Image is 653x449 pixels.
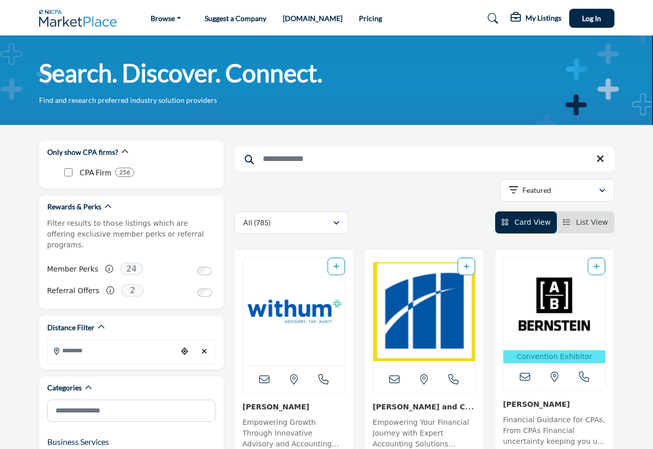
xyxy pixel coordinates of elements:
[47,400,215,422] input: Search Category
[197,340,212,363] div: Clear search location
[576,218,608,226] span: List View
[500,179,614,202] button: Featured
[47,282,100,300] label: Referral Offers
[197,289,212,297] input: Switch to Referral Offers
[121,284,144,297] span: 2
[47,147,118,157] h2: Only show CPA firms?
[47,322,95,333] h2: Distance Filter
[501,218,551,226] a: View Card
[569,9,614,28] button: Log In
[243,401,346,412] h3: Withum
[197,267,212,275] input: Switch to Member Perks
[64,168,72,176] input: CPA Firm checkbox
[39,95,217,105] p: Find and research preferred industry solution providers
[373,401,476,412] h3: Magone and Company, PC
[503,258,605,350] img: Bernstein
[511,12,561,25] div: My Listings
[47,436,109,448] button: Business Services
[373,258,475,366] a: Open Listing in new tab
[514,218,550,226] span: Card View
[243,403,310,411] a: [PERSON_NAME]
[243,258,345,366] a: Open Listing in new tab
[503,399,606,409] h3: Bernstein
[525,13,561,23] h5: My Listings
[557,211,614,234] li: List View
[478,10,505,27] a: Search
[503,415,606,449] p: Financial Guidance for CPAs, From CPAs Financial uncertainty keeping you up at night? [PERSON_NAM...
[495,211,557,234] li: Card View
[205,14,266,23] a: Suggest a Company
[39,57,322,89] h1: Search. Discover. Connect.
[47,202,101,212] h2: Rewards & Perks
[234,147,614,171] input: Search Keyword
[359,14,382,23] a: Pricing
[47,260,99,278] label: Member Perks
[463,262,469,271] a: Add To List
[582,14,601,23] span: Log In
[80,167,111,178] p: CPA Firm: CPA Firm
[243,218,270,228] p: All (785)
[563,218,608,226] a: View List
[283,14,342,23] a: [DOMAIN_NAME]
[505,351,603,362] p: Convention Exhibitor
[47,383,82,393] h2: Categories
[593,262,600,271] a: Add To List
[115,168,134,177] div: 256 Results For CPA Firm
[47,218,215,250] p: Filter results to those listings which are offering exclusive member perks or referral programs.
[48,340,177,361] input: Search Location
[177,340,192,363] div: Choose your current location
[503,400,570,408] a: [PERSON_NAME]
[503,258,605,363] a: Open Listing in new tab
[522,185,551,195] p: Featured
[119,169,130,176] b: 256
[234,211,349,234] button: All (785)
[503,412,606,449] a: Financial Guidance for CPAs, From CPAs Financial uncertainty keeping you up at night? [PERSON_NAM...
[373,258,475,366] img: Magone and Company, PC
[39,10,122,27] img: Site Logo
[143,11,188,26] a: Browse
[333,262,339,271] a: Add To List
[120,262,143,275] span: 24
[243,258,345,366] img: Withum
